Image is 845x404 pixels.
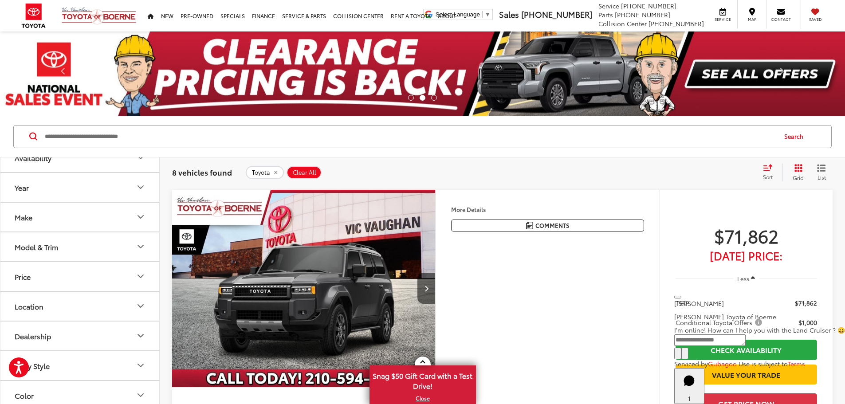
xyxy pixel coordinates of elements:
span: Parts [598,10,613,19]
span: Service [713,16,733,22]
button: AvailabilityAvailability [0,143,160,172]
span: Collision Center [598,19,647,28]
button: Grid View [782,164,810,181]
div: Model & Trim [135,241,146,252]
div: Body Style [135,360,146,371]
div: Year [15,183,29,192]
a: 2025 Toyota Land Cruiser FT4WD2025 Toyota Land Cruiser FT4WD2025 Toyota Land Cruiser FT4WD2025 To... [172,190,436,388]
button: Clear All [287,166,322,179]
div: 2025 Toyota Land Cruiser Land Cruiser 0 [172,190,436,388]
div: Location [135,301,146,311]
svg: Start Chat [678,369,701,392]
button: Less [733,271,760,287]
button: MakeMake [0,203,160,231]
div: Price [135,271,146,282]
span: [PHONE_NUMBER] [648,19,704,28]
button: Chat with SMS [674,348,681,359]
span: $71,862 [676,224,817,247]
button: Close [674,296,681,298]
span: [PHONE_NUMBER] [621,1,676,10]
span: 8 vehicles found [172,167,232,177]
input: Search by Make, Model, or Keyword [44,126,776,147]
button: DealershipDealership [0,322,160,350]
button: Search [776,126,816,148]
p: [PERSON_NAME] Toyota of Boerne [674,312,845,321]
div: Availability [15,153,51,162]
span: Comments [535,221,570,230]
button: Next image [417,273,435,304]
img: 2025 Toyota Land Cruiser FT4WD [172,190,436,388]
div: Color [15,391,34,400]
button: YearYear [0,173,160,202]
button: Select sort value [759,164,782,181]
span: List [817,173,826,181]
a: Select Language​ [436,11,491,18]
span: Use is subject to [739,359,788,368]
h4: More Details [451,206,644,212]
span: Sort [763,173,773,180]
span: Serviced by [674,359,708,368]
div: Dealership [135,330,146,341]
div: Body Style [15,361,50,370]
button: remove Toyota [246,166,284,179]
div: Year [135,182,146,192]
div: Color [135,390,146,400]
span: Grid [793,174,804,181]
textarea: Type your message [674,334,746,346]
span: Less [737,275,749,282]
a: Terms [788,359,805,368]
span: Map [742,16,762,22]
span: [PHONE_NUMBER] [521,8,592,20]
span: Select Language [436,11,480,18]
div: Dealership [15,332,51,340]
button: Comments [451,220,644,231]
button: LocationLocation [0,292,160,321]
button: Toggle Chat Window [674,368,704,404]
div: Make [15,213,32,221]
span: Clear All [293,169,316,176]
img: Comments [526,222,533,229]
span: Contact [771,16,791,22]
div: Make [135,212,146,222]
a: Gubagoo. [708,359,739,368]
button: Model & TrimModel & Trim [0,232,160,261]
span: 1 [688,394,691,403]
span: Sales [499,8,519,20]
div: Price [15,272,31,281]
button: Body StyleBody Style [0,351,160,380]
button: PricePrice [0,262,160,291]
span: I'm online! How can I help you with the Land Cruiser ? 😀 [674,326,845,334]
span: ▼ [485,11,491,18]
span: Toyota [252,169,270,176]
p: [PERSON_NAME] [674,299,845,308]
span: [PHONE_NUMBER] [615,10,670,19]
div: Close[PERSON_NAME][PERSON_NAME] Toyota of BoerneI'm online! How can I help you with the Land Crui... [674,290,845,368]
span: Saved [806,16,825,22]
div: Model & Trim [15,243,58,251]
img: Vic Vaughan Toyota of Boerne [61,7,137,25]
span: Service [598,1,619,10]
button: List View [810,164,833,181]
div: Location [15,302,43,310]
span: Snag $50 Gift Card with a Test Drive! [370,366,475,393]
div: Availability [135,152,146,163]
button: Send Message [681,348,688,359]
span: [DATE] Price: [676,251,817,260]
